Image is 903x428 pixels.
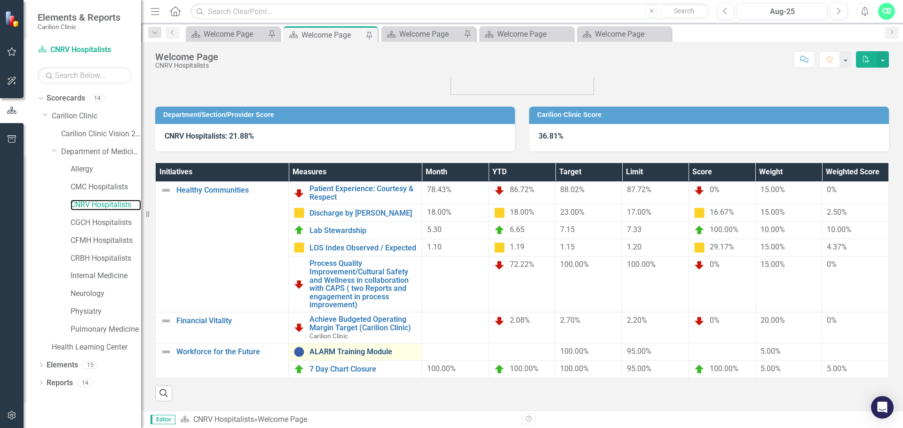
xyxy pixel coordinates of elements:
div: Welcome Page [595,28,669,40]
td: Double-Click to Edit Right Click for Context Menu [289,360,422,378]
span: 4.37% [827,242,847,251]
td: Double-Click to Edit Right Click for Context Menu [289,182,422,204]
span: 95.00% [627,364,651,373]
td: Double-Click to Edit Right Click for Context Menu [289,222,422,239]
a: CNRV Hospitalists [38,45,132,55]
span: 2.70% [560,316,580,325]
img: On Target [293,225,305,236]
a: Process Quality Improvement/Cultural Safety and Wellness in collaboration with CAPS ( two Reports... [309,259,417,309]
img: Caution [694,207,705,218]
h3: Department/Section/Provider Score [163,111,510,118]
div: » [180,414,515,425]
div: CNRV Hospitalists [155,62,218,69]
td: Double-Click to Edit Right Click for Context Menu [289,312,422,343]
span: 1.20 [627,242,642,251]
div: Aug-25 [740,6,824,17]
span: 20.00% [760,316,785,325]
span: 0% [710,185,720,194]
button: Search [660,5,707,18]
span: 72.22% [510,260,534,269]
a: CFMH Hospitalists [71,235,141,246]
span: 1.15 [560,242,575,251]
td: Double-Click to Edit Right Click for Context Menu [289,204,422,222]
a: Allergy [71,164,141,175]
span: 23.00% [560,208,585,217]
td: Double-Click to Edit Right Click for Context Menu [156,182,289,312]
a: Elements [47,360,78,371]
span: 0% [827,260,837,269]
a: Welcome Page [384,28,461,40]
a: Welcome Page [482,28,571,40]
a: Lab Stewardship [309,226,417,235]
a: Department of Medicine [61,147,141,157]
img: On Target [494,364,505,375]
span: 2.50% [827,208,847,217]
input: Search ClearPoint... [190,3,710,20]
a: Carilion Clinic [52,111,141,122]
td: Double-Click to Edit Right Click for Context Menu [156,343,289,378]
span: 15.00% [760,185,785,194]
span: 100.00% [560,364,589,373]
img: Caution [494,207,505,218]
img: Below Plan [494,259,505,271]
img: Below Plan [293,187,305,199]
img: No Information [293,346,305,358]
div: Welcome Page [155,52,218,62]
span: 29.17% [710,243,734,252]
a: Discharge by [PERSON_NAME] [309,209,417,218]
img: Below Plan [694,259,705,271]
img: Below Plan [293,279,305,290]
span: 18.00% [510,208,534,217]
div: Welcome Page [204,28,266,40]
a: ALARM Training Module [309,348,417,356]
span: 95.00% [627,347,651,356]
img: On Target [494,225,505,236]
a: Healthy Communities [176,186,284,195]
span: 6.65 [510,226,524,234]
button: CB [878,3,895,20]
span: 7.33 [627,225,642,234]
span: Search [674,7,694,15]
img: Below Plan [494,315,505,327]
h3: Carilion Clinic Score [537,111,884,118]
span: 0% [827,185,837,194]
div: 15 [83,361,98,369]
div: 14 [78,379,93,387]
span: Carilion Clinic [309,332,348,340]
span: 15.00% [760,242,785,251]
span: 5.00% [760,347,781,356]
a: Financial Vitality [176,317,284,325]
img: Below Plan [694,185,705,196]
span: 10.00% [760,225,785,234]
a: Internal Medicine [71,271,141,281]
img: On Target [293,364,305,375]
img: Not Defined [160,346,172,358]
div: Open Intercom Messenger [871,396,894,419]
span: 1.19 [510,243,524,252]
span: 0% [710,316,720,325]
strong: 36.81% [539,132,563,140]
span: 5.30 [427,225,442,234]
img: Not Defined [160,315,172,327]
span: 16.67% [710,208,734,217]
img: Below Plan [293,322,305,333]
a: Scorecards [47,93,85,104]
span: 5.00% [827,364,847,373]
span: 87.72% [627,185,651,194]
td: Double-Click to Edit Right Click for Context Menu [289,343,422,360]
span: 100.00% [560,260,589,269]
div: Welcome Page [301,29,364,41]
a: Achieve Budgeted Operating Margin Target (Carilion Clinic) [309,315,417,332]
a: Carilion Clinic Vision 2025 Scorecard [61,129,141,140]
a: 7 Day Chart Closure [309,365,417,374]
a: Pulmonary Medicine [71,324,141,335]
a: CGCH Hospitalists [71,218,141,228]
span: 15.00% [760,208,785,217]
span: 2.20% [627,316,647,325]
span: 5.00% [760,364,781,373]
img: Not Defined [160,185,172,196]
a: Welcome Page [188,28,266,40]
div: 14 [90,94,105,102]
span: 18.00% [427,208,451,217]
